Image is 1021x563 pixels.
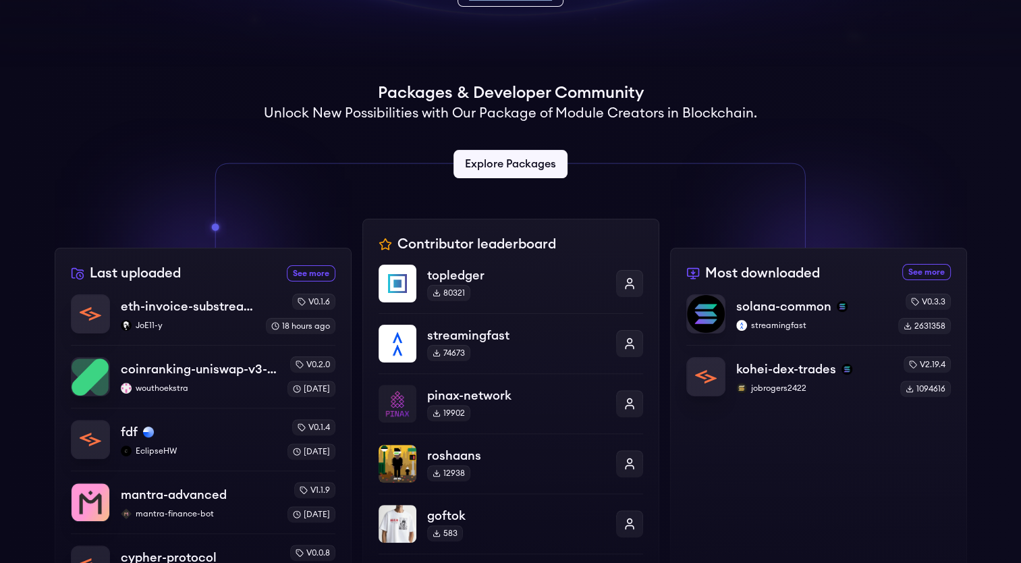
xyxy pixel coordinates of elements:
[427,525,463,541] div: 583
[900,381,951,397] div: 1094616
[736,383,747,394] img: jobrogers2422
[72,421,109,458] img: fdf
[687,358,725,396] img: kohei-dex-trades
[902,264,951,280] a: See more most downloaded packages
[379,265,643,313] a: topledgertopledger80321
[686,294,951,345] a: solana-commonsolana-commonsolanastreamingfaststreamingfastv0.3.32631358
[427,386,605,405] p: pinax-network
[379,505,416,543] img: goftok
[121,508,132,519] img: mantra-finance-bot
[736,360,836,379] p: kohei-dex-trades
[379,385,416,423] img: pinax-network
[264,104,757,123] h2: Unlock New Possibilities with Our Package of Module Creators in Blockchain.
[736,297,831,316] p: solana-common
[287,265,335,281] a: See more recently uploaded packages
[121,383,277,394] p: wouthoekstra
[427,405,470,421] div: 19902
[736,383,889,394] p: jobrogers2422
[290,356,335,373] div: v0.2.0
[72,295,109,333] img: eth-invoice-substreams
[379,373,643,433] a: pinax-networkpinax-network19902
[121,360,277,379] p: coinranking-uniswap-v3-forks
[71,408,335,471] a: fdffdfbaseEclipseHWEclipseHWv0.1.4[DATE]
[427,266,605,285] p: topledger
[121,446,132,456] img: EclipseHW
[898,318,951,334] div: 2631358
[266,318,335,334] div: 18 hours ago
[837,301,848,312] img: solana
[292,419,335,435] div: v0.1.4
[379,313,643,373] a: streamingfaststreamingfast74673
[453,150,568,178] a: Explore Packages
[686,345,951,397] a: kohei-dex-tradeskohei-dex-tradessolanajobrogers2422jobrogers2422v2.19.41094616
[904,356,951,373] div: v2.19.4
[292,294,335,310] div: v0.1.6
[121,485,227,504] p: mantra-advanced
[121,383,132,394] img: wouthoekstra
[287,381,335,397] div: [DATE]
[427,465,470,481] div: 12938
[379,433,643,493] a: roshaansroshaans12938
[427,345,470,361] div: 74673
[427,285,470,301] div: 80321
[427,446,605,465] p: roshaans
[736,320,887,331] p: streamingfast
[427,506,605,525] p: goftok
[427,326,605,345] p: streamingfast
[71,294,335,345] a: eth-invoice-substreamseth-invoice-substreamsJoE11-yJoE11-yv0.1.618 hours ago
[72,358,109,396] img: coinranking-uniswap-v3-forks
[379,325,416,363] img: streamingfast
[72,483,109,521] img: mantra-advanced
[287,506,335,522] div: [DATE]
[379,445,416,483] img: roshaans
[143,427,154,437] img: base
[290,545,335,561] div: v0.0.8
[906,294,951,310] div: v0.3.3
[121,423,138,441] p: fdf
[379,265,416,302] img: topledger
[71,345,335,408] a: coinranking-uniswap-v3-forkscoinranking-uniswap-v3-forkswouthoekstrawouthoekstrav0.2.0[DATE]
[121,320,255,331] p: JoE11-y
[687,295,725,333] img: solana-common
[121,320,132,331] img: JoE11-y
[379,493,643,554] a: goftokgoftok583
[378,82,644,104] h1: Packages & Developer Community
[121,508,277,519] p: mantra-finance-bot
[736,320,747,331] img: streamingfast
[71,471,335,533] a: mantra-advancedmantra-advancedmantra-finance-botmantra-finance-botv1.1.9[DATE]
[121,297,255,316] p: eth-invoice-substreams
[841,364,852,375] img: solana
[121,446,277,456] p: EclipseHW
[287,444,335,460] div: [DATE]
[294,482,335,498] div: v1.1.9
